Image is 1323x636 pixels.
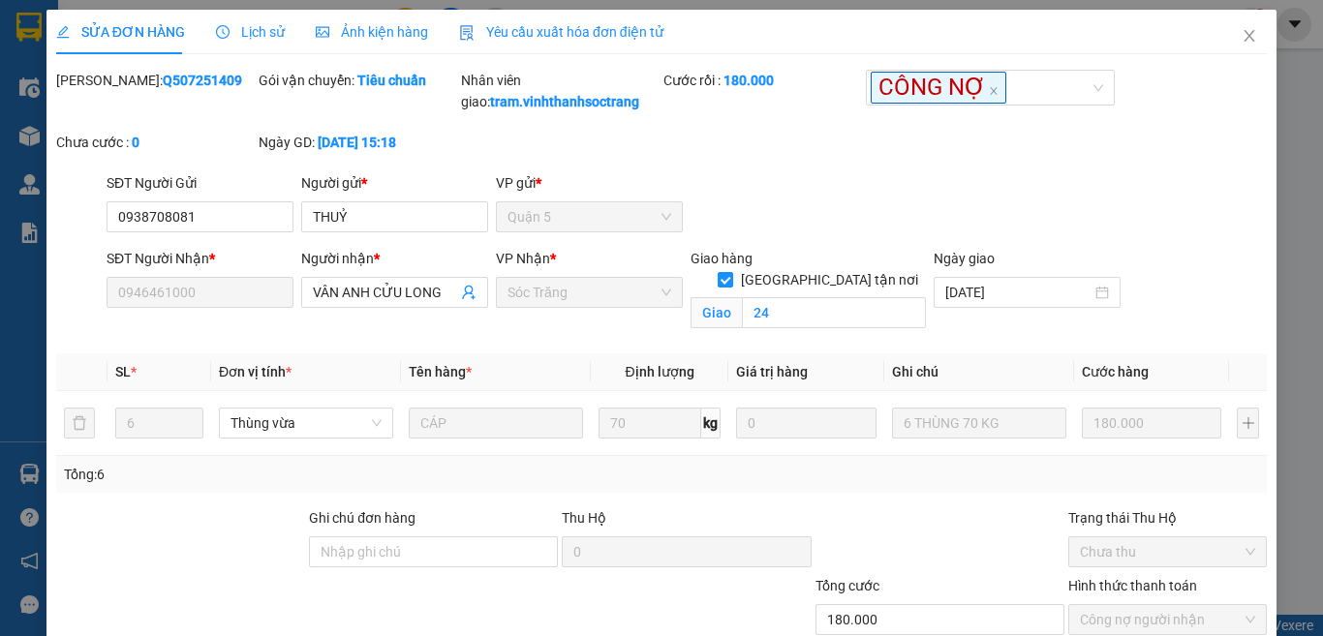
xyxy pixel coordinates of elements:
span: VP Nhận [496,251,550,266]
button: plus [1237,408,1259,439]
span: edit [56,25,70,39]
span: Công nợ người nhận [1080,605,1255,634]
span: Quận 5 [508,202,671,231]
b: 180.000 [723,73,774,88]
input: 0 [736,408,876,439]
span: Ảnh kiện hàng [316,24,428,40]
span: picture [316,25,329,39]
div: Người gửi [301,172,488,194]
div: SĐT Người Nhận [107,248,293,269]
span: close [1242,28,1257,44]
span: Giao hàng [691,251,753,266]
label: Hình thức thanh toán [1068,578,1197,593]
button: Close [1222,10,1277,64]
span: CÔNG NỢ [871,72,1006,104]
span: Tên hàng [409,364,472,379]
span: Đơn vị tính [219,364,292,379]
button: delete [64,408,95,439]
div: Gói vận chuyển: [259,70,457,91]
span: SL [115,364,131,379]
b: Tiêu chuẩn [357,73,426,88]
div: SĐT Người Gửi [107,172,293,194]
div: Người nhận [301,248,488,269]
label: Ghi chú đơn hàng [309,510,415,526]
span: Cước hàng [1082,364,1149,379]
span: Thu Hộ [562,510,606,526]
div: Ngày GD: [259,132,457,153]
input: Ngày giao [945,282,1092,303]
span: Chưa thu [1080,537,1255,566]
input: Ghi chú đơn hàng [309,536,558,567]
span: Định lượng [625,364,693,379]
div: Tổng: 6 [64,464,512,485]
div: [PERSON_NAME]: [56,70,255,91]
span: [GEOGRAPHIC_DATA] tận nơi [733,269,926,290]
span: close [989,86,999,96]
span: kg [701,408,721,439]
input: VD: Bàn, Ghế [409,408,583,439]
input: Ghi Chú [892,408,1066,439]
span: Tổng cước [815,578,879,593]
span: Giá trị hàng [736,364,808,379]
span: Lịch sử [216,24,285,40]
div: VP gửi [496,172,683,194]
input: 0 [1082,408,1221,439]
span: Thùng vừa [231,409,382,438]
div: Cước rồi : [663,70,862,91]
span: SỬA ĐƠN HÀNG [56,24,185,40]
div: Nhân viên giao: [461,70,660,112]
div: Trạng thái Thu Hộ [1068,507,1267,529]
img: icon [459,25,475,41]
span: Yêu cầu xuất hóa đơn điện tử [459,24,663,40]
span: Sóc Trăng [508,278,671,307]
th: Ghi chú [884,353,1074,391]
b: 0 [132,135,139,150]
span: clock-circle [216,25,230,39]
span: user-add [461,285,477,300]
b: tram.vinhthanhsoctrang [490,94,639,109]
span: Giao [691,297,742,328]
b: Q507251409 [163,73,242,88]
div: Chưa cước : [56,132,255,153]
label: Ngày giao [934,251,995,266]
input: Giao tận nơi [742,297,926,328]
b: [DATE] 15:18 [318,135,396,150]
